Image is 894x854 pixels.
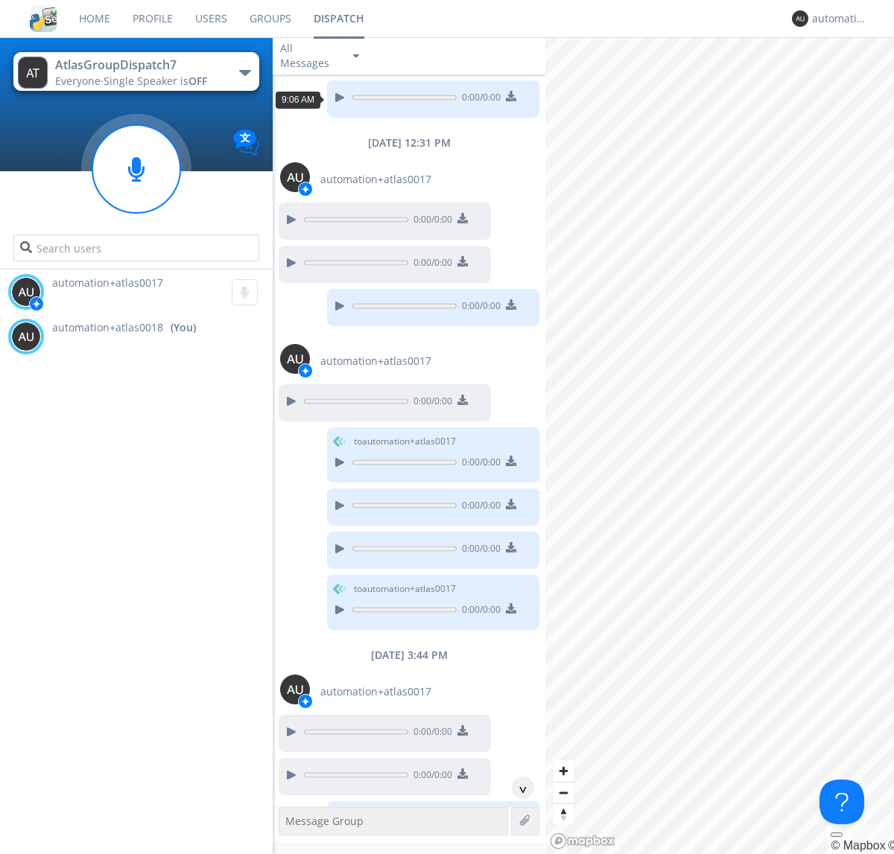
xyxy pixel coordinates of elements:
span: automation+atlas0017 [52,275,163,290]
span: 0:00 / 0:00 [408,725,452,742]
img: 373638.png [11,322,41,351]
button: Toggle attribution [831,832,843,837]
span: 0:00 / 0:00 [457,299,501,316]
img: download media button [506,603,516,614]
img: Translation enabled [233,130,259,156]
span: 0:00 / 0:00 [408,256,452,273]
span: automation+atlas0017 [320,172,431,187]
span: 0:00 / 0:00 [408,213,452,229]
img: download media button [506,456,516,466]
span: 0:00 / 0:00 [457,542,501,558]
button: Zoom in [553,760,574,782]
div: Everyone · [55,74,223,89]
span: automation+atlas0017 [320,354,431,369]
div: AtlasGroupDispatch7 [55,57,223,74]
span: Zoom out [553,783,574,803]
img: download media button [457,725,468,736]
img: 373638.png [280,162,310,192]
img: 373638.png [792,10,808,27]
span: to automation+atlas0017 [354,582,456,596]
span: 0:00 / 0:00 [457,499,501,515]
span: 0:00 / 0:00 [408,768,452,785]
button: Zoom out [553,782,574,803]
div: (You) [171,320,196,335]
a: Mapbox logo [550,832,615,850]
img: cddb5a64eb264b2086981ab96f4c1ba7 [30,5,57,32]
span: Single Speaker is [104,74,207,88]
img: caret-down-sm.svg [353,54,359,58]
img: download media button [457,768,468,779]
span: 0:00 / 0:00 [457,456,501,472]
div: ^ [512,777,534,799]
span: 9:06 AM [282,95,314,105]
span: 0:00 / 0:00 [408,395,452,411]
button: Reset bearing to north [553,803,574,825]
span: automation+atlas0017 [320,684,431,699]
span: automation+atlas0018 [52,320,163,335]
div: All Messages [280,41,340,71]
span: to automation+atlas0017 [354,435,456,448]
img: 373638.png [11,277,41,307]
div: [DATE] 12:31 PM [273,136,545,150]
img: download media button [457,213,468,223]
img: download media button [506,499,516,509]
span: 0:00 / 0:00 [457,603,501,619]
img: 373638.png [18,57,48,89]
img: 373638.png [280,675,310,704]
img: download media button [457,395,468,405]
button: AtlasGroupDispatch7Everyone·Single Speaker isOFF [13,52,259,91]
img: download media button [506,91,516,101]
img: download media button [506,299,516,310]
iframe: Toggle Customer Support [819,780,864,824]
div: [DATE] 3:44 PM [273,648,545,663]
div: automation+atlas0018 [812,11,868,26]
span: 0:00 / 0:00 [457,91,501,107]
span: OFF [188,74,207,88]
img: download media button [506,542,516,552]
span: Reset bearing to north [553,804,574,825]
img: 373638.png [280,344,310,374]
input: Search users [13,235,259,261]
a: Mapbox [831,839,885,852]
img: download media button [457,256,468,267]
